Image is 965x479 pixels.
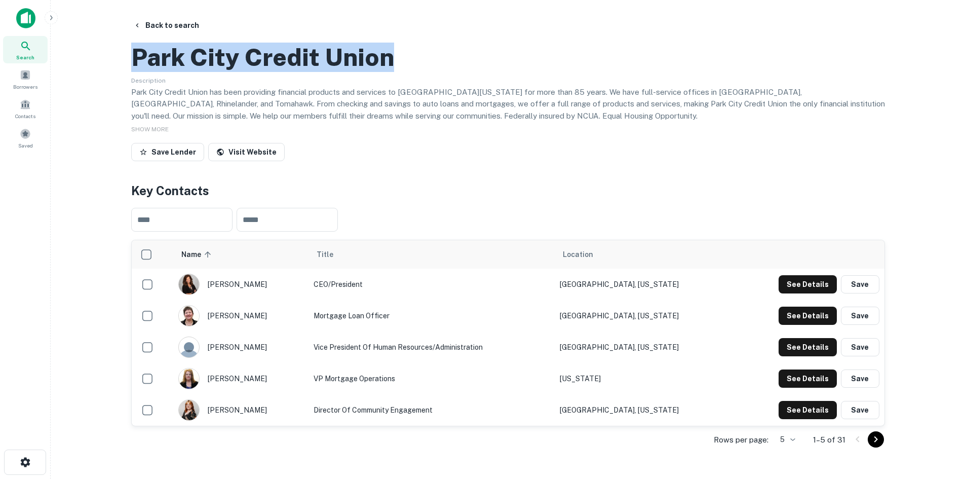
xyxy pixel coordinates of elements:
[308,300,555,331] td: Mortgage Loan Officer
[773,432,797,447] div: 5
[131,86,885,122] p: Park City Credit Union has been providing financial products and services to [GEOGRAPHIC_DATA][US...
[841,338,879,356] button: Save
[779,275,837,293] button: See Details
[308,394,555,426] td: Director of Community Engagement
[173,240,309,269] th: Name
[15,112,35,120] span: Contacts
[308,240,555,269] th: Title
[179,369,199,389] img: 1674597947333
[3,65,48,93] a: Borrowers
[779,401,837,419] button: See Details
[555,240,732,269] th: Location
[181,248,214,261] span: Name
[13,83,37,91] span: Borrowers
[131,143,204,161] button: Save Lender
[914,398,965,447] iframe: Chat Widget
[841,401,879,419] button: Save
[179,274,199,294] img: 1696274845066
[3,124,48,152] a: Saved
[131,77,166,84] span: Description
[555,269,732,300] td: [GEOGRAPHIC_DATA], [US_STATE]
[555,331,732,363] td: [GEOGRAPHIC_DATA], [US_STATE]
[131,126,169,133] span: SHOW MORE
[132,240,884,426] div: scrollable content
[208,143,285,161] a: Visit Website
[179,400,199,420] img: 1682454955907
[868,431,884,448] button: Go to next page
[841,307,879,325] button: Save
[131,43,394,72] h2: Park City Credit Union
[317,248,346,261] span: Title
[16,53,34,61] span: Search
[178,337,304,358] div: [PERSON_NAME]
[179,337,199,357] img: 9c8pery4andzj6ohjkjp54ma2
[3,36,48,63] a: Search
[813,434,845,446] p: 1–5 of 31
[779,370,837,388] button: See Details
[563,248,593,261] span: Location
[841,370,879,388] button: Save
[308,331,555,363] td: Vice President of Human Resources/Administration
[841,275,879,293] button: Save
[308,269,555,300] td: CEO/President
[308,363,555,394] td: VP Mortgage Operations
[178,368,304,389] div: [PERSON_NAME]
[178,399,304,421] div: [PERSON_NAME]
[178,305,304,326] div: [PERSON_NAME]
[779,307,837,325] button: See Details
[179,306,199,326] img: 1674579026249
[555,363,732,394] td: [US_STATE]
[555,300,732,331] td: [GEOGRAPHIC_DATA], [US_STATE]
[714,434,768,446] p: Rows per page:
[3,95,48,122] a: Contacts
[131,181,885,200] h4: Key Contacts
[779,338,837,356] button: See Details
[16,8,35,28] img: capitalize-icon.png
[178,274,304,295] div: [PERSON_NAME]
[129,16,203,34] button: Back to search
[18,141,33,150] span: Saved
[555,394,732,426] td: [GEOGRAPHIC_DATA], [US_STATE]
